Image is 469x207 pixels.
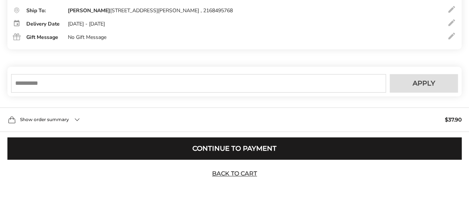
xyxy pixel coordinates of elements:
div: Gift Message [26,35,60,40]
div: [STREET_ADDRESS][PERSON_NAME] , 2168495768 [68,7,233,14]
span: Apply [413,80,435,87]
strong: [PERSON_NAME] [68,7,110,14]
div: Delivery Date [26,21,60,27]
a: Back to Cart [209,170,261,178]
div: [DATE] - [DATE] [68,21,105,27]
span: $37.90 [445,117,462,122]
div: Ship To: [26,8,60,13]
button: Apply [390,74,458,93]
span: Show order summary [20,117,69,122]
div: No Gift Message [68,34,106,41]
button: Continue to Payment [7,137,462,160]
